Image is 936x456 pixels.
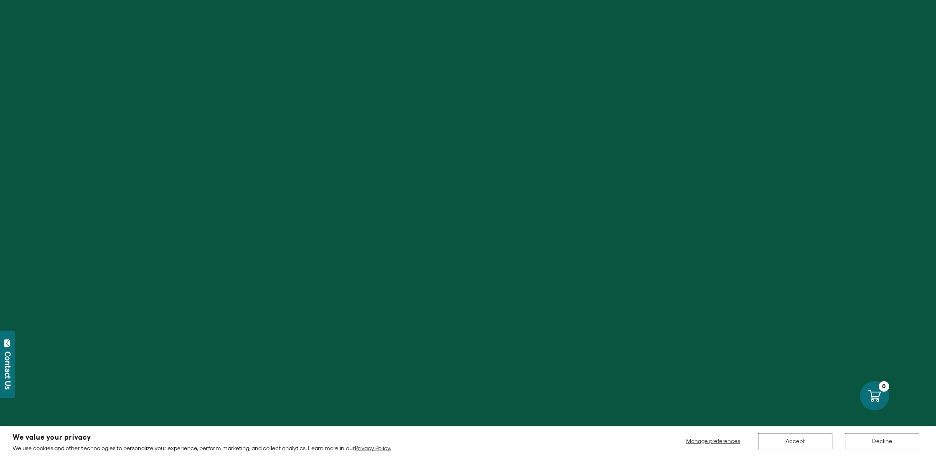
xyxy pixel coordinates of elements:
div: 0 [879,381,889,392]
button: Manage preferences [681,433,745,449]
div: Contact Us [4,352,12,390]
button: Accept [758,433,832,449]
button: Decline [845,433,919,449]
span: Manage preferences [686,438,740,444]
p: We use cookies and other technologies to personalize your experience, perform marketing, and coll... [13,444,391,452]
a: Privacy Policy. [355,445,391,451]
h2: We value your privacy [13,434,391,441]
